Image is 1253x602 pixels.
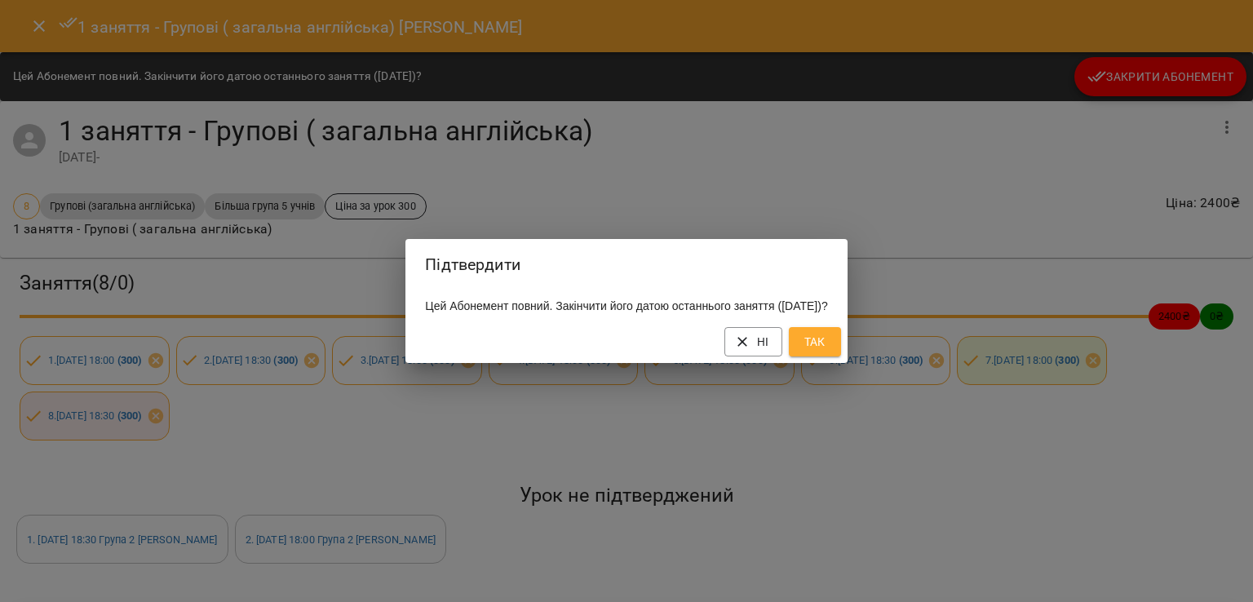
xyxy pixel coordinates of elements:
[425,252,827,277] h2: Підтвердити
[802,332,828,352] span: Так
[789,327,841,356] button: Так
[724,327,782,356] button: Ні
[737,332,769,352] span: Ні
[405,291,847,321] div: Цей Абонемент повний. Закінчити його датою останнього заняття ([DATE])?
